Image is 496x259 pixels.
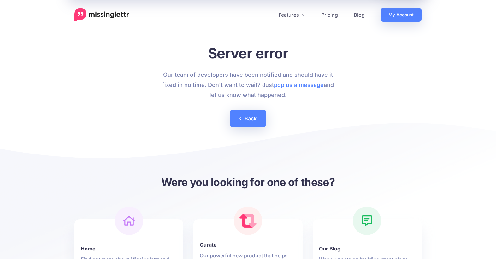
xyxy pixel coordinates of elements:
[313,8,346,22] a: Pricing
[346,8,373,22] a: Blog
[159,45,337,62] h1: Server error
[239,214,257,228] img: curate.png
[81,245,177,252] b: Home
[159,70,337,100] p: Our team of developers have been notified and should have it fixed in no time. Don't want to wait...
[319,245,415,252] b: Our Blog
[200,241,296,249] b: Curate
[230,110,266,127] a: Back
[274,81,324,88] a: pop us a message
[271,8,313,22] a: Features
[381,8,422,22] a: My Account
[74,175,422,189] h3: Were you looking for one of these?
